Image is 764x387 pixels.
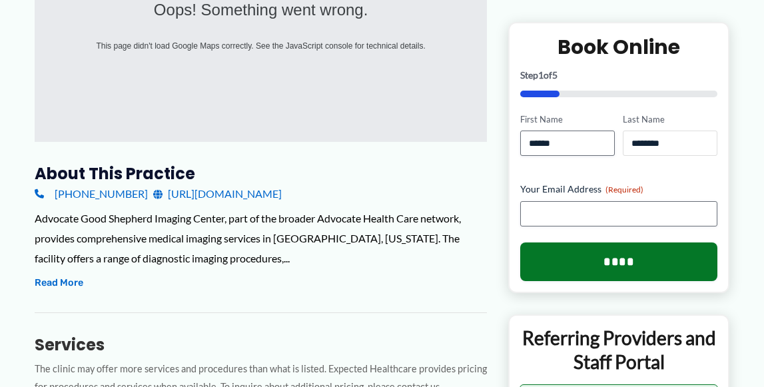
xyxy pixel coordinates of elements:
[520,113,615,125] label: First Name
[623,113,717,125] label: Last Name
[552,69,558,80] span: 5
[83,39,438,53] div: This page didn't load Google Maps correctly. See the JavaScript console for technical details.
[520,326,718,374] p: Referring Providers and Staff Portal
[520,33,717,59] h2: Book Online
[520,183,717,196] label: Your Email Address
[538,69,544,80] span: 1
[605,185,643,194] span: (Required)
[35,184,148,204] a: [PHONE_NUMBER]
[520,70,717,79] p: Step of
[153,184,282,204] a: [URL][DOMAIN_NAME]
[35,275,83,291] button: Read More
[35,334,487,355] h3: Services
[35,163,487,184] h3: About this practice
[35,208,487,268] div: Advocate Good Shepherd Imaging Center, part of the broader Advocate Health Care network, provides...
